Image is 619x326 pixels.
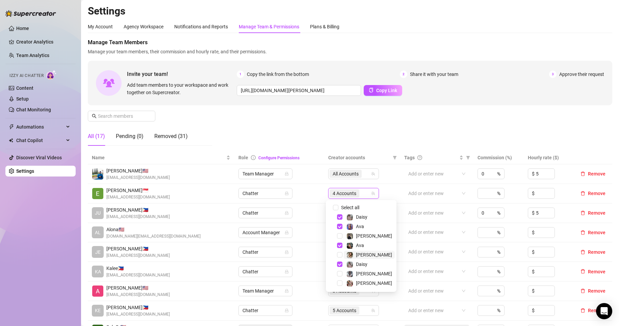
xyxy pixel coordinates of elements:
img: Paige [347,252,353,258]
span: Add team members to your workspace and work together on Supercreator. [127,81,234,96]
span: Role [238,155,248,160]
span: Select tree node [337,280,342,286]
span: lock [285,250,289,254]
span: [PERSON_NAME] 🇵🇭 [106,304,170,311]
span: 1 [237,71,244,78]
span: 5 Accounts [333,307,356,314]
span: Select tree node [337,233,342,239]
span: Select tree node [337,271,342,276]
span: lock [285,270,289,274]
img: Daisy [347,262,353,268]
img: Eduardo Leon Jr [92,188,103,199]
span: delete [581,289,585,293]
span: KE [95,307,101,314]
button: Remove [578,189,608,197]
span: Remove [588,171,605,176]
input: Search members [98,112,146,120]
span: [EMAIL_ADDRESS][DOMAIN_NAME] [106,292,170,298]
span: Share it with your team [410,71,458,78]
a: Content [16,85,33,91]
span: Creator accounts [328,154,390,161]
span: Remove [588,308,605,313]
span: AL [95,229,101,236]
span: Select tree node [337,262,342,267]
span: Approve their request [559,71,604,78]
th: Commission (%) [473,151,523,164]
span: delete [581,308,585,313]
button: Remove [578,268,608,276]
a: Team Analytics [16,53,49,58]
div: Removed (31) [154,132,188,140]
span: delete [581,191,585,196]
span: All Accounts [333,170,359,178]
img: Daisy [347,214,353,220]
span: Remove [588,288,605,294]
span: [PERSON_NAME] [356,233,392,239]
span: [DOMAIN_NAME][EMAIL_ADDRESS][DOMAIN_NAME] [106,233,201,240]
span: Team Manager [242,286,288,296]
span: [PERSON_NAME] 🇺🇸 [106,167,170,174]
span: All Accounts [330,170,362,178]
button: Remove [578,209,608,217]
span: JU [95,209,101,217]
button: Remove [578,248,608,256]
span: KA [95,268,101,275]
span: Name [92,154,225,161]
span: Chatter [242,305,288,316]
span: Izzy AI Chatter [9,73,44,79]
span: team [371,172,375,176]
span: filter [466,156,470,160]
button: Remove [578,170,608,178]
button: Remove [578,228,608,237]
span: Ava [356,224,364,229]
span: team [371,308,375,313]
img: Anna [347,280,353,287]
div: All (17) [88,132,105,140]
th: Hourly rate ($) [524,151,574,164]
span: Manage your team members, their commission and hourly rate, and their permissions. [88,48,612,55]
span: [PERSON_NAME] [356,280,392,286]
span: [EMAIL_ADDRESS][DOMAIN_NAME] [106,272,170,278]
a: Creator Analytics [16,36,70,47]
span: Ava [356,243,364,248]
span: Daisy [356,262,367,267]
img: Ava [347,224,353,230]
span: Account Manager [242,227,288,238]
span: filter [465,153,471,163]
th: Name [88,151,234,164]
span: Daisy [356,214,367,220]
span: [PERSON_NAME] 🇺🇸 [106,284,170,292]
div: Pending (0) [116,132,144,140]
span: [PERSON_NAME] 🇸🇬 [106,187,170,194]
span: Chatter [242,208,288,218]
span: lock [285,211,289,215]
span: Select tree node [337,224,342,229]
a: Settings [16,168,34,174]
span: 5 Accounts [330,306,359,315]
span: Copy the link from the bottom [247,71,309,78]
a: Discover Viral Videos [16,155,62,160]
span: Kalee 🇵🇭 [106,265,170,272]
span: info-circle [251,155,256,160]
img: Sadie [347,271,353,277]
span: Team Manager [242,169,288,179]
span: [PERSON_NAME] 🇵🇭 [106,206,170,214]
button: Remove [578,306,608,315]
span: lock [285,172,289,176]
div: Notifications and Reports [174,23,228,30]
span: filter [393,156,397,160]
span: [EMAIL_ADDRESS][DOMAIN_NAME] [106,311,170,318]
span: lock [285,289,289,293]
span: search [92,114,97,118]
span: Remove [588,191,605,196]
a: Setup [16,96,29,102]
span: delete [581,230,585,235]
span: delete [581,211,585,215]
div: Manage Team & Permissions [239,23,299,30]
span: 2 [400,71,407,78]
span: Tags [404,154,415,161]
a: Home [16,26,29,31]
span: 4 Accounts [330,189,359,197]
img: Alexicon Ortiaga [92,286,103,297]
span: Remove [588,269,605,274]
